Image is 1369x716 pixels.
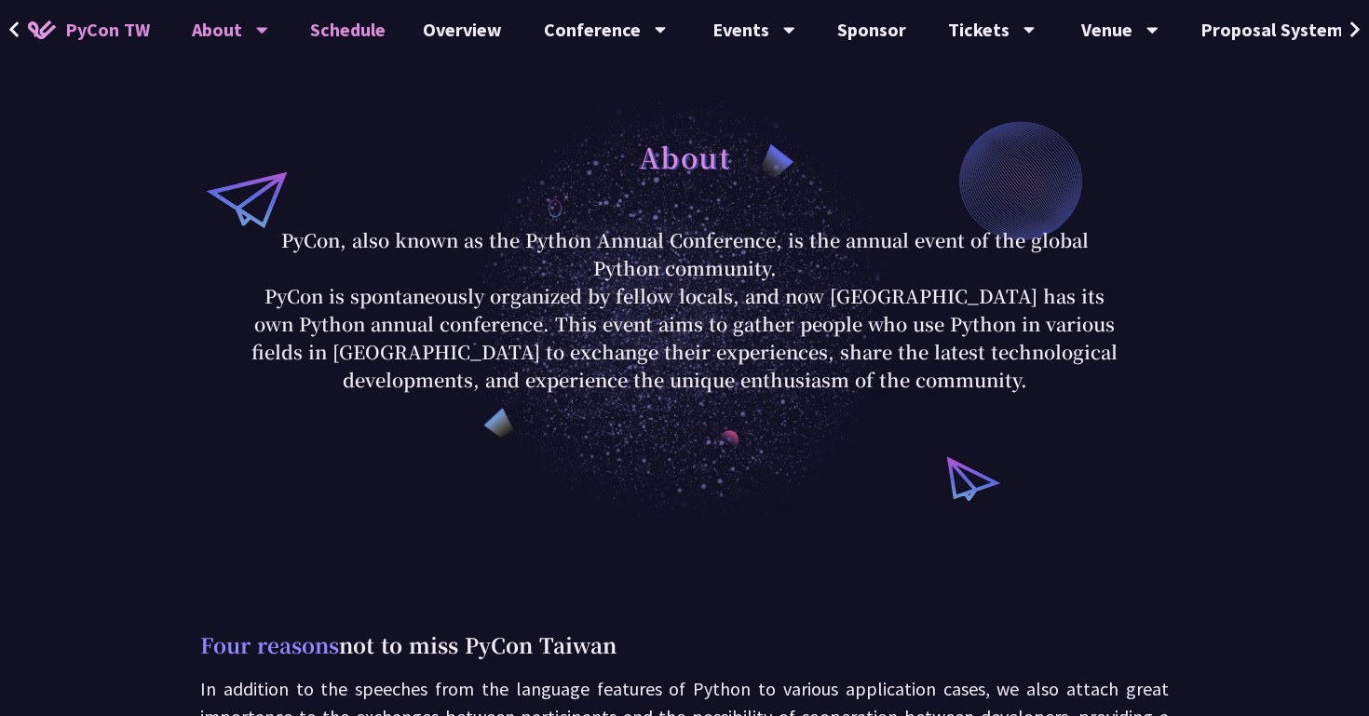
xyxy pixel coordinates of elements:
p: PyCon is spontaneously organized by fellow locals, and now [GEOGRAPHIC_DATA] has its own Python a... [251,282,1118,394]
p: PyCon, also known as the Python Annual Conference, is the annual event of the global Python commu... [251,226,1118,282]
h1: About [639,128,731,184]
p: not to miss PyCon Taiwan [200,628,1169,661]
span: PyCon TW [65,16,150,44]
span: Four reasons [200,629,339,659]
a: PyCon TW [9,7,169,53]
img: Home icon of PyCon TW 2025 [28,20,56,39]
